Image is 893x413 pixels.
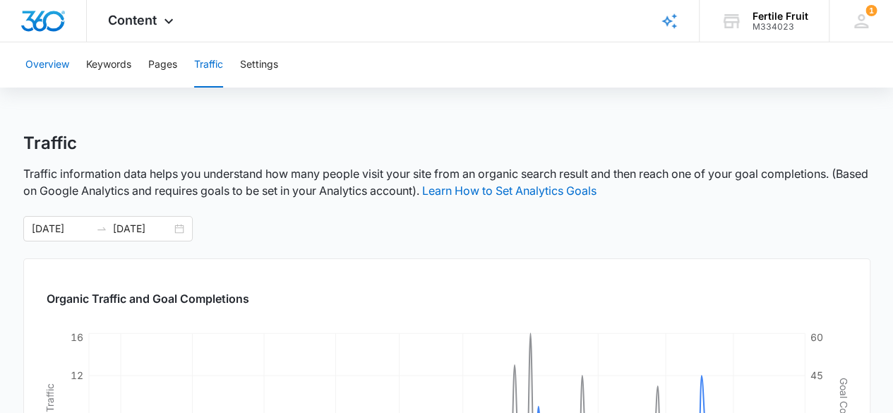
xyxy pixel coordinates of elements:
[108,13,157,28] span: Content
[753,22,808,32] div: account id
[753,11,808,22] div: account name
[86,42,131,88] button: Keywords
[70,369,83,381] tspan: 12
[96,223,107,234] span: to
[148,42,177,88] button: Pages
[23,133,77,154] h1: Traffic
[194,42,223,88] button: Traffic
[810,331,823,343] tspan: 60
[113,221,172,237] input: End date
[32,221,90,237] input: Start date
[810,369,823,381] tspan: 45
[240,42,278,88] button: Settings
[47,290,847,307] h2: Organic Traffic and Goal Completions
[865,5,877,16] div: notifications count
[23,165,870,199] p: Traffic information data helps you understand how many people visit your site from an organic sea...
[70,331,83,343] tspan: 16
[25,42,69,88] button: Overview
[96,223,107,234] span: swap-right
[865,5,877,16] span: 1
[422,184,597,198] a: Learn How to Set Analytics Goals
